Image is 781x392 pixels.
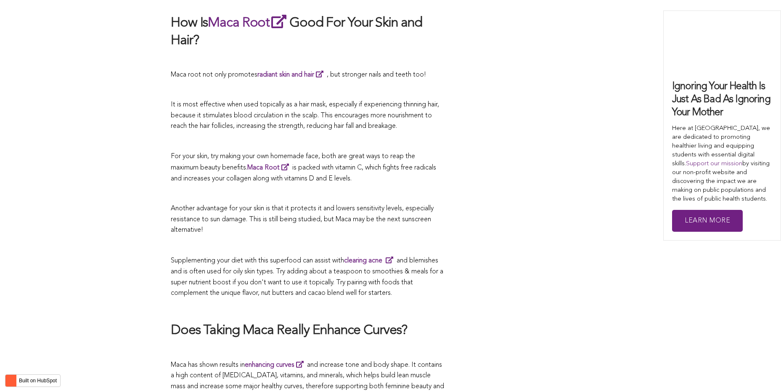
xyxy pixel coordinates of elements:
label: Built on HubSpot [16,375,60,386]
a: Learn More [672,210,743,232]
strong: enhancing curves [245,362,294,368]
span: It is most effective when used topically as a hair mask, especially if experiencing thinning hair... [171,101,439,130]
span: Maca root not only promotes , but stronger nails and teeth too! [171,72,426,78]
span: is packed with vitamin C, which fights free radicals and increases your collagen along with vitam... [171,164,436,182]
a: enhancing curves [245,362,307,368]
span: For your skin, try making your own homemade face, both are great ways to reap the maximum beauty ... [171,153,415,172]
img: HubSpot sprocket logo [5,376,16,386]
span: Maca Root [247,164,280,171]
span: Another advantage for your skin is that it protects it and lowers sensitivity levels, especially ... [171,205,434,233]
strong: clearing acne [344,257,382,264]
h2: Does Taking Maca Really Enhance Curves? [171,322,444,340]
a: clearing acne [344,257,397,264]
a: Maca Root [247,164,292,171]
a: Maca Root [208,16,289,30]
span: Supplementing your diet with this superfood can assist with and blemishes and is often used for o... [171,257,443,297]
a: radiant skin and hair [257,72,327,78]
h2: How Is Good For Your Skin and Hair? [171,13,444,50]
button: Built on HubSpot [5,374,61,387]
